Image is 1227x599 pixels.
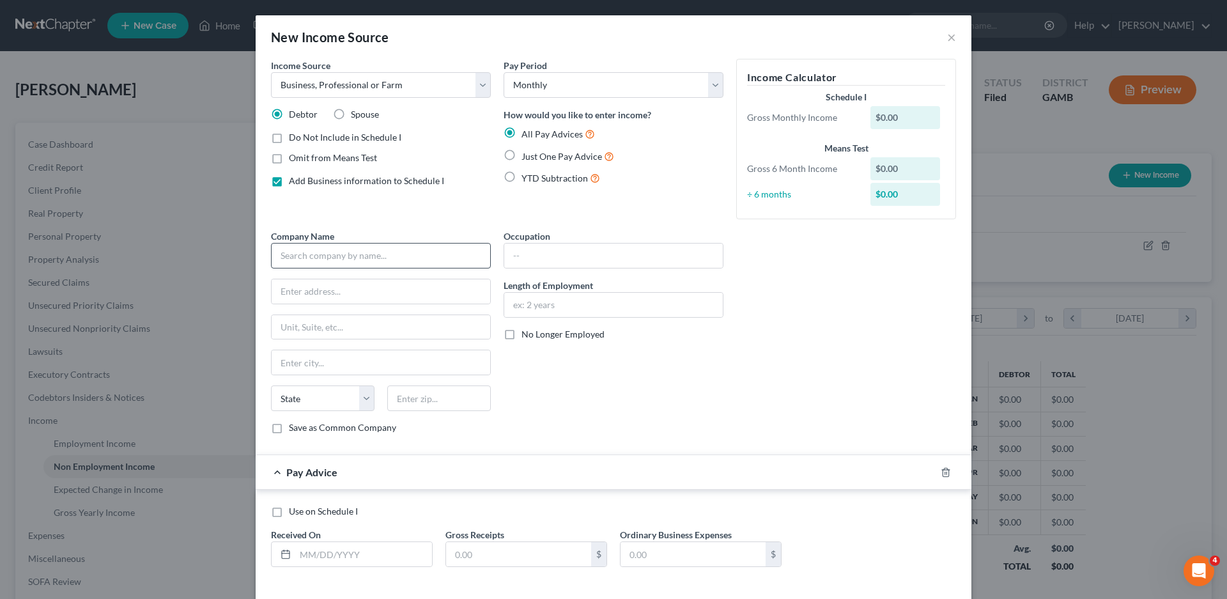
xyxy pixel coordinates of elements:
div: $ [766,542,781,566]
span: Debtor [289,109,318,120]
label: Occupation [504,229,550,243]
div: $0.00 [870,106,941,129]
span: Do Not Include in Schedule I [289,132,401,143]
span: Use on Schedule I [289,506,358,517]
button: × [947,29,956,45]
label: Ordinary Business Expenses [620,528,732,541]
span: Add Business information to Schedule I [289,175,444,186]
span: Save as Common Company [289,422,396,433]
div: New Income Source [271,28,389,46]
div: Schedule I [747,91,945,104]
div: Gross Monthly Income [741,111,864,124]
span: Income Source [271,60,330,71]
input: Search company by name... [271,243,491,268]
span: YTD Subtraction [521,173,588,183]
input: Enter city... [272,350,490,375]
input: ex: 2 years [504,293,723,317]
label: How would you like to enter income? [504,108,651,121]
label: Gross Receipts [445,528,504,541]
div: ÷ 6 months [741,188,864,201]
span: Omit from Means Test [289,152,377,163]
label: Length of Employment [504,279,593,292]
span: Spouse [351,109,379,120]
span: All Pay Advices [521,128,583,139]
input: 0.00 [621,542,766,566]
input: Enter zip... [387,385,491,411]
input: MM/DD/YYYY [295,542,432,566]
h5: Income Calculator [747,70,945,86]
div: $ [591,542,606,566]
span: 4 [1210,556,1220,566]
span: Received On [271,529,321,540]
span: Just One Pay Advice [521,151,602,162]
iframe: Intercom live chat [1184,556,1214,586]
label: Pay Period [504,59,547,72]
div: $0.00 [870,157,941,180]
span: Pay Advice [286,466,337,478]
input: Enter address... [272,279,490,304]
span: No Longer Employed [521,329,605,339]
input: -- [504,244,723,268]
input: 0.00 [446,542,591,566]
input: Unit, Suite, etc... [272,315,490,339]
div: Gross 6 Month Income [741,162,864,175]
span: Company Name [271,231,334,242]
div: Means Test [747,142,945,155]
div: $0.00 [870,183,941,206]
